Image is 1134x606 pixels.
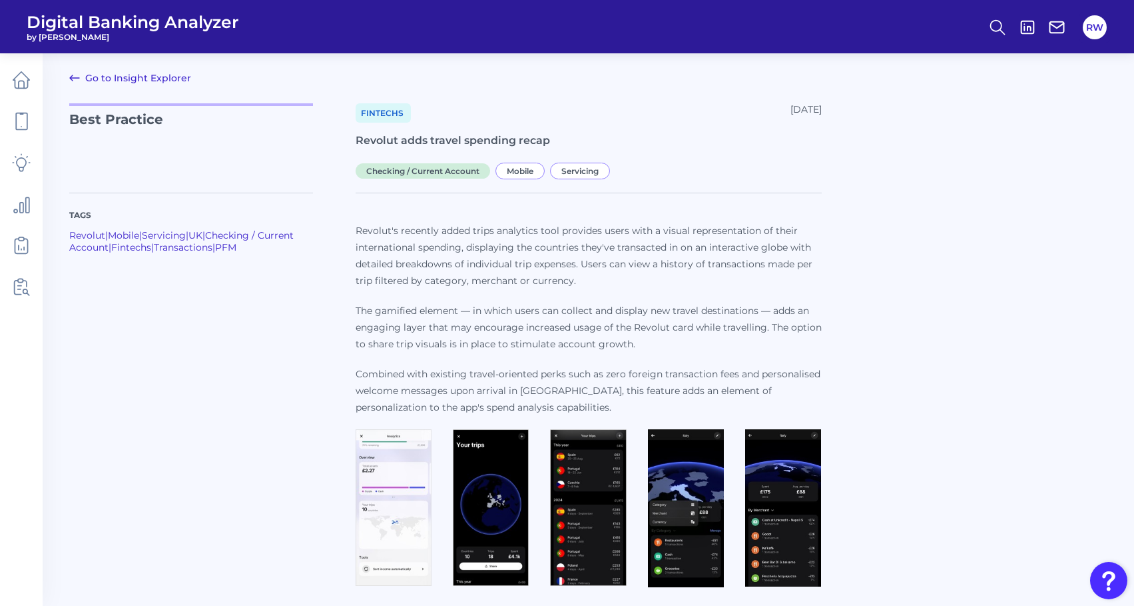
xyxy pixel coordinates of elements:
a: Revolut [69,229,105,241]
span: by [PERSON_NAME] [27,32,239,42]
a: Servicing [142,229,186,241]
a: Mobile [108,229,139,241]
span: | [151,241,154,253]
span: Digital Banking Analyzer [27,12,239,32]
span: | [186,229,188,241]
span: | [139,229,142,241]
img: rev5.jpg [745,429,821,587]
div: [DATE] [790,103,822,123]
a: Checking / Current Account [356,164,495,177]
a: Transactions [154,241,212,253]
a: UK [188,229,202,241]
span: | [202,229,205,241]
span: | [105,229,108,241]
p: The gamified element — in which users can collect and display new travel destinations — adds an e... [356,303,822,353]
p: Best Practice [69,103,313,177]
img: rev2.jpg [453,429,529,587]
a: Fintechs [111,241,151,253]
p: Tags [69,209,313,221]
a: Servicing [550,164,615,177]
a: Fintechs [356,103,411,123]
span: | [212,241,215,253]
img: rev3.jpg [550,429,626,587]
p: Revolut's recently added trips analytics tool provides users with a visual representation of thei... [356,223,822,289]
span: Checking / Current Account [356,163,490,179]
span: Mobile [495,163,545,179]
a: Checking / Current Account [69,229,294,253]
a: PFM [215,241,236,253]
span: | [109,241,111,253]
a: Mobile [495,164,550,177]
button: RW [1083,15,1107,39]
a: Go to Insight Explorer [69,70,191,86]
img: rev4.jpg [648,429,724,587]
button: Open Resource Center [1090,562,1127,599]
p: Combined with existing travel-oriented perks such as zero foreign transaction fees and personalis... [356,366,822,416]
img: rev1.jpg [356,429,431,587]
span: Servicing [550,163,610,179]
h1: Revolut adds travel spending recap​ [356,133,822,149]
